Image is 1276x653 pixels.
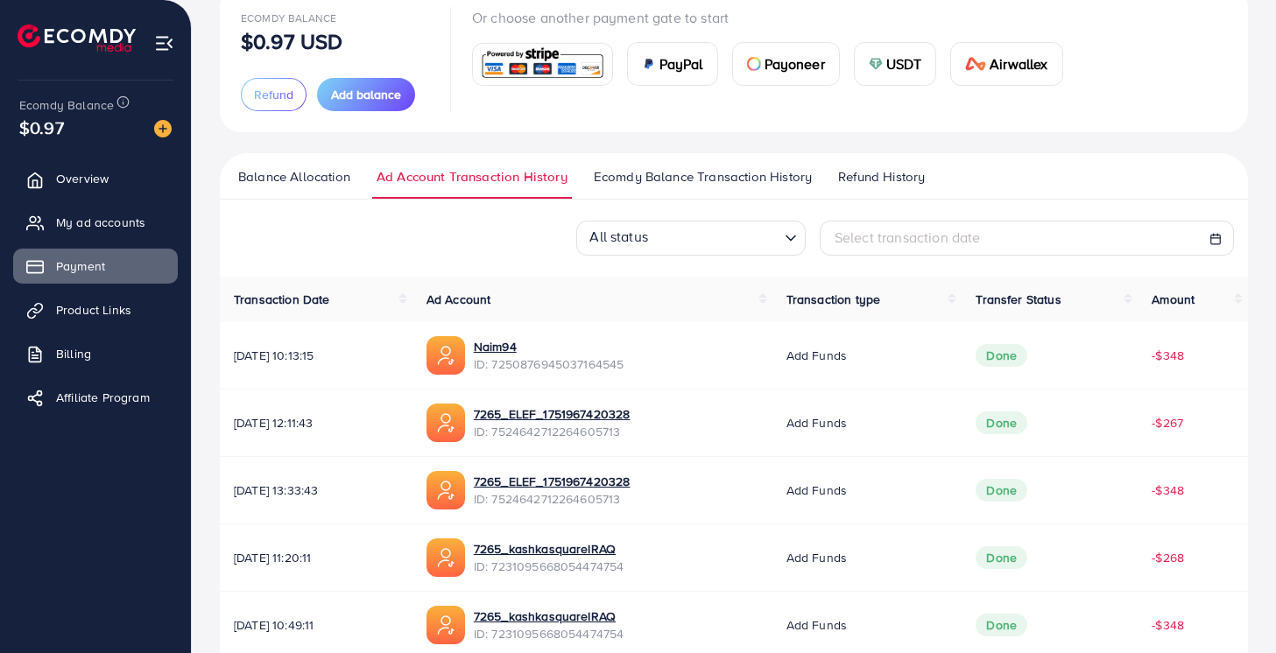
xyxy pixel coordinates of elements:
span: USDT [886,53,922,74]
span: Airwallex [990,53,1047,74]
span: -$348 [1152,616,1184,634]
span: ID: 7231095668054474754 [474,625,624,642]
span: Billing [56,345,91,362]
img: image [154,120,172,137]
span: My ad accounts [56,214,145,231]
img: ic-ads-acc.e4c84228.svg [427,606,465,644]
a: 7265_kashkasquareIRAQ [474,607,624,625]
img: card [642,57,656,71]
span: Transfer Status [976,291,1061,308]
span: Ad Account [427,291,491,308]
span: Done [976,344,1027,367]
span: [DATE] 10:13:15 [234,347,398,364]
a: My ad accounts [13,205,178,240]
span: Refund History [838,167,925,186]
a: Overview [13,161,178,196]
span: Add funds [786,347,847,364]
span: Transaction type [786,291,881,308]
img: ic-ads-acc.e4c84228.svg [427,538,465,577]
img: ic-ads-acc.e4c84228.svg [427,471,465,509]
a: Payment [13,249,178,284]
div: Search for option [576,221,806,256]
a: Billing [13,336,178,371]
a: 7265_kashkasquareIRAQ [474,540,624,558]
span: Refund [254,86,293,103]
span: Add funds [786,616,847,634]
a: cardPayoneer [732,42,840,86]
span: Product Links [56,301,131,319]
img: card [869,57,883,71]
a: cardUSDT [854,42,937,86]
span: Ecomdy Balance [19,96,114,114]
a: cardPayPal [627,42,718,86]
img: ic-ads-acc.e4c84228.svg [427,336,465,375]
input: Search for option [653,223,778,251]
img: menu [154,33,174,53]
span: Payoneer [765,53,825,74]
span: Balance Allocation [238,167,350,186]
span: -$348 [1152,347,1184,364]
button: Add balance [317,78,415,111]
span: Affiliate Program [56,389,150,406]
a: card [472,43,613,86]
span: Overview [56,170,109,187]
button: Refund [241,78,307,111]
span: Ecomdy Balance [241,11,336,25]
span: Ecomdy Balance Transaction History [594,167,812,186]
span: Add funds [786,549,847,566]
img: logo [18,25,136,52]
span: ID: 7524642712264605713 [474,423,631,440]
p: Or choose another payment gate to start [472,7,1077,28]
span: [DATE] 10:49:11 [234,616,398,634]
span: ID: 7250876945037164545 [474,355,624,373]
span: Select transaction date [835,228,981,247]
span: ID: 7524642712264605713 [474,490,631,508]
a: 7265_ELEF_1751967420328 [474,473,631,490]
img: card [747,57,761,71]
a: Product Links [13,292,178,327]
a: cardAirwallex [950,42,1062,86]
span: Add balance [331,86,401,103]
span: Done [976,411,1027,434]
span: -$348 [1152,481,1184,499]
span: Add funds [786,481,847,499]
span: PayPal [659,53,703,74]
a: Naim94 [474,338,624,355]
span: ID: 7231095668054474754 [474,558,624,575]
span: [DATE] 12:11:43 [234,414,398,432]
span: -$267 [1152,414,1183,432]
span: Transaction Date [234,291,330,308]
span: Payment [56,257,105,275]
span: Done [976,614,1027,636]
a: 7265_ELEF_1751967420328 [474,405,631,423]
img: ic-ads-acc.e4c84228.svg [427,404,465,442]
span: Amount [1152,291,1195,308]
span: All status [586,222,652,251]
span: Done [976,546,1027,569]
span: [DATE] 11:20:11 [234,549,398,566]
span: $0.97 [19,115,64,140]
img: card [965,57,986,71]
span: -$268 [1152,549,1184,566]
img: card [478,46,607,83]
iframe: Chat [1202,574,1263,640]
span: [DATE] 13:33:43 [234,481,398,499]
p: $0.97 USD [241,31,342,52]
a: Affiliate Program [13,380,178,415]
span: Done [976,479,1027,502]
span: Add funds [786,414,847,432]
span: Ad Account Transaction History [377,167,568,186]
